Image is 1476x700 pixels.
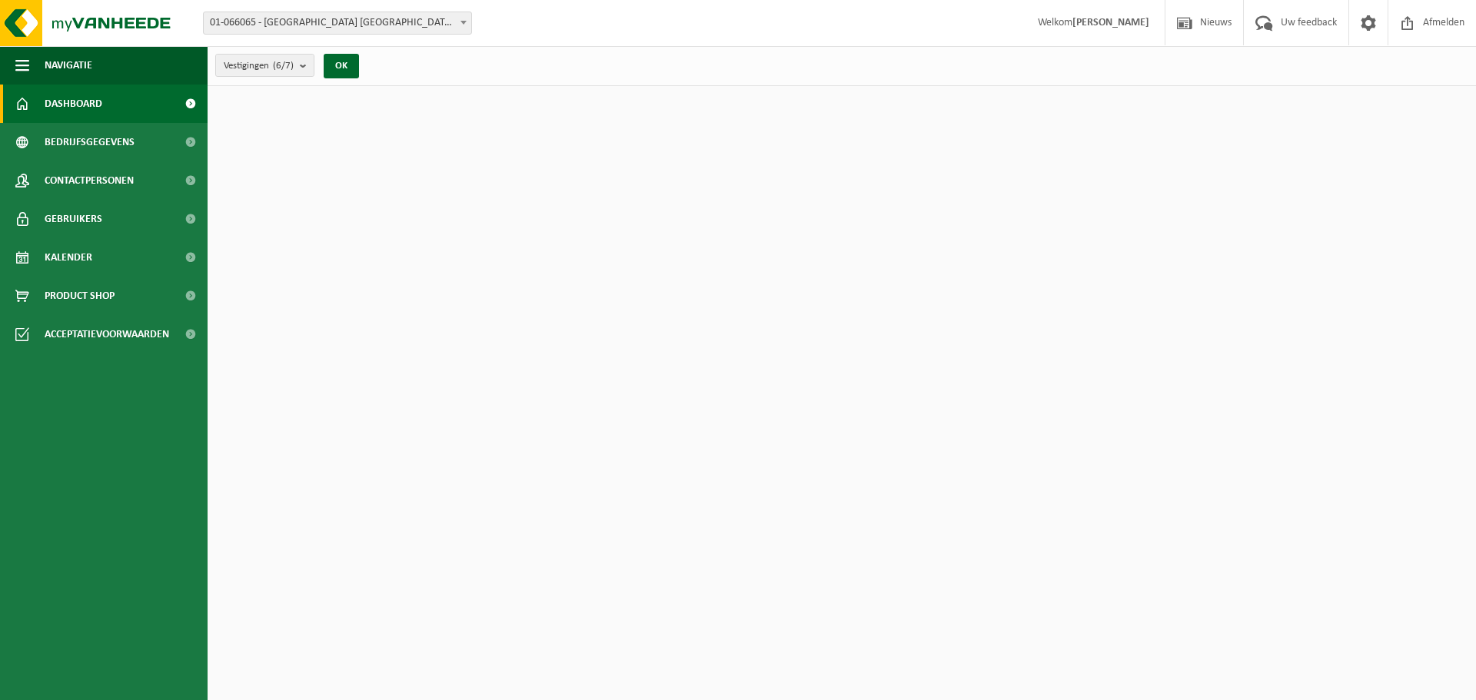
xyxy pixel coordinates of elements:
span: 01-066065 - BOMA NV - ANTWERPEN NOORDERLAAN - ANTWERPEN [203,12,472,35]
span: Dashboard [45,85,102,123]
span: Kalender [45,238,92,277]
button: OK [324,54,359,78]
span: Product Shop [45,277,115,315]
count: (6/7) [273,61,294,71]
button: Vestigingen(6/7) [215,54,314,77]
span: Vestigingen [224,55,294,78]
strong: [PERSON_NAME] [1072,17,1149,28]
span: Navigatie [45,46,92,85]
span: 01-066065 - BOMA NV - ANTWERPEN NOORDERLAAN - ANTWERPEN [204,12,471,34]
span: Gebruikers [45,200,102,238]
span: Contactpersonen [45,161,134,200]
span: Acceptatievoorwaarden [45,315,169,353]
span: Bedrijfsgegevens [45,123,135,161]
